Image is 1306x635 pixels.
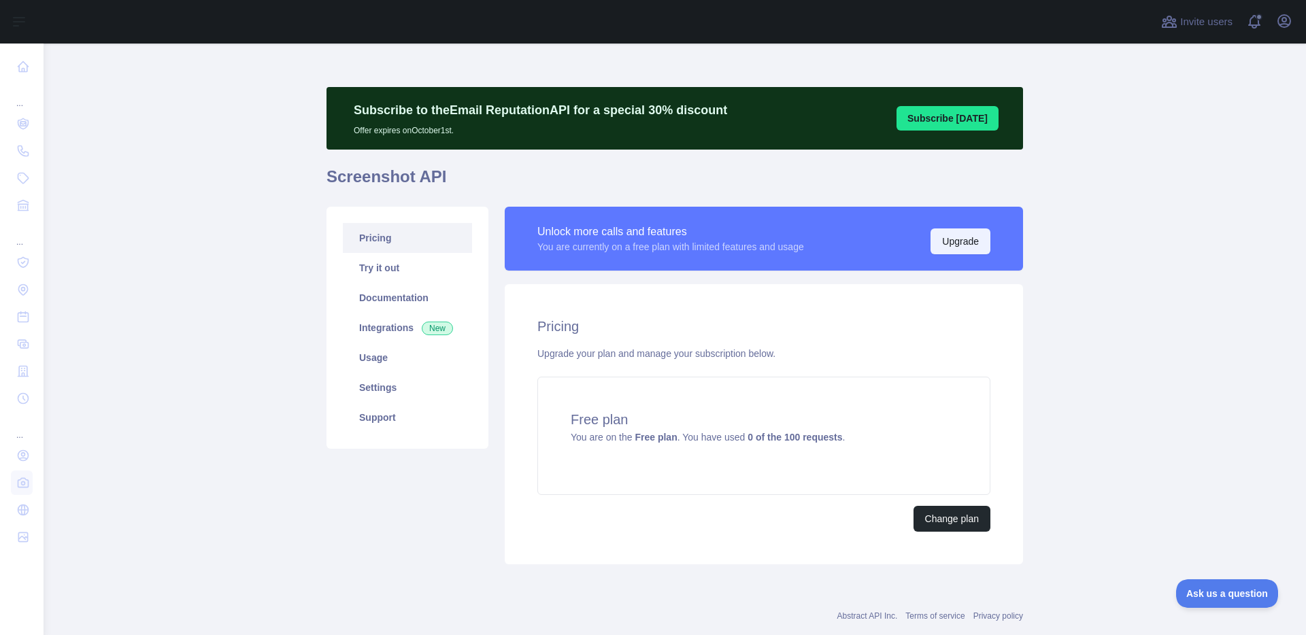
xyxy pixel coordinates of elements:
a: Settings [343,373,472,402]
a: Try it out [343,253,472,283]
div: Unlock more calls and features [537,224,804,240]
a: Privacy policy [973,611,1023,621]
a: Documentation [343,283,472,313]
a: Abstract API Inc. [837,611,898,621]
div: ... [11,413,33,441]
button: Upgrade [931,228,990,254]
div: ... [11,82,33,109]
a: Integrations New [343,313,472,343]
div: You are currently on a free plan with limited features and usage [537,240,804,254]
a: Usage [343,343,472,373]
button: Subscribe [DATE] [897,106,999,131]
div: ... [11,220,33,247]
iframe: Toggle Customer Support [1176,579,1279,608]
button: Change plan [914,506,990,532]
a: Support [343,402,472,432]
strong: Free plan [635,432,677,443]
span: Invite users [1180,14,1233,30]
span: You are on the . You have used . [571,432,845,443]
h2: Pricing [537,317,990,336]
strong: 0 of the 100 requests [748,432,842,443]
p: Subscribe to the Email Reputation API for a special 30 % discount [354,101,727,120]
p: Offer expires on October 1st. [354,120,727,136]
a: Terms of service [905,611,965,621]
button: Invite users [1158,11,1235,33]
h1: Screenshot API [326,166,1023,199]
span: New [422,322,453,335]
a: Pricing [343,223,472,253]
div: Upgrade your plan and manage your subscription below. [537,347,990,360]
h4: Free plan [571,410,957,429]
